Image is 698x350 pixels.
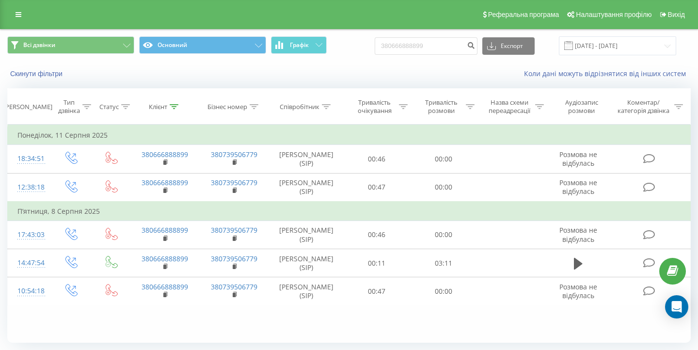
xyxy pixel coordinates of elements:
[559,150,597,168] span: Розмова не відбулась
[665,295,688,318] div: Open Intercom Messenger
[17,282,41,301] div: 10:54:18
[207,103,247,111] div: Бізнес номер
[58,98,80,115] div: Тип дзвінка
[344,249,411,277] td: 00:11
[410,145,477,173] td: 00:00
[142,178,188,187] a: 380666888899
[211,254,257,263] a: 380739506779
[482,37,535,55] button: Експорт
[290,42,309,48] span: Графік
[23,41,55,49] span: Всі дзвінки
[486,98,533,115] div: Назва схеми переадресації
[142,254,188,263] a: 380666888899
[524,69,691,78] a: Коли дані можуть відрізнятися вiд інших систем
[271,36,327,54] button: Графік
[615,98,672,115] div: Коментар/категорія дзвінка
[142,150,188,159] a: 380666888899
[344,173,411,202] td: 00:47
[559,225,597,243] span: Розмова не відбулась
[99,103,119,111] div: Статус
[211,225,257,235] a: 380739506779
[269,221,344,249] td: [PERSON_NAME] (SIP)
[352,98,397,115] div: Тривалість очікування
[7,36,134,54] button: Всі дзвінки
[559,178,597,196] span: Розмова не відбулась
[576,11,651,18] span: Налаштування профілю
[142,225,188,235] a: 380666888899
[139,36,266,54] button: Основний
[410,221,477,249] td: 00:00
[149,103,167,111] div: Клієнт
[269,145,344,173] td: [PERSON_NAME] (SIP)
[269,173,344,202] td: [PERSON_NAME] (SIP)
[668,11,685,18] span: Вихід
[269,277,344,305] td: [PERSON_NAME] (SIP)
[17,225,41,244] div: 17:43:03
[344,145,411,173] td: 00:46
[17,149,41,168] div: 18:34:51
[488,11,559,18] span: Реферальна програма
[211,150,257,159] a: 380739506779
[410,277,477,305] td: 00:00
[269,249,344,277] td: [PERSON_NAME] (SIP)
[17,178,41,197] div: 12:38:18
[211,178,257,187] a: 380739506779
[344,277,411,305] td: 00:47
[211,282,257,291] a: 380739506779
[8,202,691,221] td: П’ятниця, 8 Серпня 2025
[410,173,477,202] td: 00:00
[344,221,411,249] td: 00:46
[559,282,597,300] span: Розмова не відбулась
[419,98,463,115] div: Тривалість розмови
[410,249,477,277] td: 03:11
[7,69,67,78] button: Скинути фільтри
[280,103,319,111] div: Співробітник
[3,103,52,111] div: [PERSON_NAME]
[555,98,608,115] div: Аудіозапис розмови
[8,126,691,145] td: Понеділок, 11 Серпня 2025
[17,254,41,272] div: 14:47:54
[375,37,477,55] input: Пошук за номером
[142,282,188,291] a: 380666888899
